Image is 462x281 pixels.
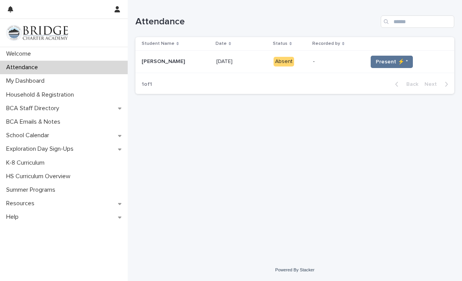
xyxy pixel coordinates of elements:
[3,118,67,126] p: BCA Emails & Notes
[312,39,340,48] p: Recorded by
[135,51,454,73] tr: [PERSON_NAME][PERSON_NAME] [DATE][DATE] Absent-Present ⚡ *
[275,267,314,272] a: Powered By Stacker
[313,58,361,65] p: -
[3,105,65,112] p: BCA Staff Directory
[3,159,51,167] p: K-8 Curriculum
[3,200,41,207] p: Resources
[371,56,413,68] button: Present ⚡ *
[3,50,37,58] p: Welcome
[274,57,294,66] div: Absent
[381,15,454,28] input: Search
[421,81,454,88] button: Next
[216,39,227,48] p: Date
[3,145,80,153] p: Exploration Day Sign-Ups
[3,77,51,85] p: My Dashboard
[142,57,187,65] p: [PERSON_NAME]
[135,16,378,27] h1: Attendance
[402,82,418,87] span: Back
[376,58,408,66] span: Present ⚡ *
[424,82,441,87] span: Next
[273,39,287,48] p: Status
[142,39,175,48] p: Student Name
[3,186,62,194] p: Summer Programs
[135,75,158,94] p: 1 of 1
[216,57,234,65] p: [DATE]
[6,25,68,41] img: V1C1m3IdTEidaUdm9Hs0
[3,132,55,139] p: School Calendar
[3,91,80,99] p: Household & Registration
[3,173,77,180] p: HS Curriculum Overview
[3,213,25,221] p: Help
[389,81,421,88] button: Back
[3,64,44,71] p: Attendance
